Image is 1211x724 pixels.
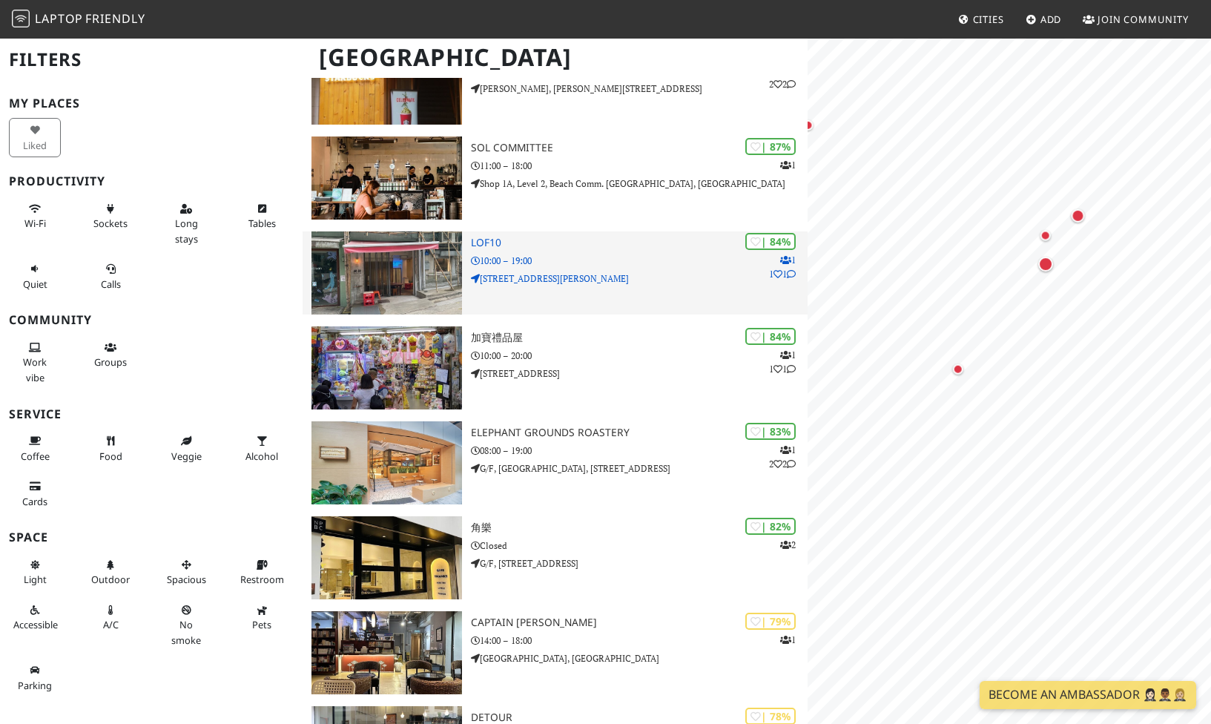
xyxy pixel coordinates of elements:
span: Natural light [24,573,47,586]
span: Alcohol [245,450,278,463]
div: Map marker [799,116,816,134]
p: [GEOGRAPHIC_DATA], [GEOGRAPHIC_DATA] [471,651,808,665]
span: Credit cards [22,495,47,508]
h1: [GEOGRAPHIC_DATA] [307,37,804,78]
span: Spacious [167,573,206,586]
div: | 79% [745,613,796,630]
p: 1 [780,158,796,172]
h3: Service [9,407,294,421]
div: Map marker [1035,254,1056,274]
p: [STREET_ADDRESS][PERSON_NAME] [471,271,808,286]
span: Laptop [35,10,83,27]
h3: Lof10 [471,237,808,249]
a: Lof10 | 84% 111 Lof10 10:00 – 19:00 [STREET_ADDRESS][PERSON_NAME] [303,231,807,315]
span: Long stays [175,217,198,245]
div: | 83% [745,423,796,440]
span: Join Community [1098,13,1189,26]
a: Elephant Grounds Roastery | 83% 122 Elephant Grounds Roastery 08:00 – 19:00 G/F, [GEOGRAPHIC_DATA... [303,421,807,504]
h3: Elephant Grounds Roastery [471,427,808,439]
div: Map marker [948,360,966,378]
button: No smoke [160,598,212,652]
p: 1 1 1 [769,348,796,376]
button: Wi-Fi [9,197,61,236]
p: G/F, [STREET_ADDRESS] [471,556,808,570]
img: Elephant Grounds Roastery [311,421,462,504]
button: Accessible [9,598,61,637]
a: Add [1020,6,1068,33]
button: A/C [85,598,136,637]
span: Coffee [21,450,50,463]
span: Pet friendly [252,618,271,631]
a: Captain Coffee | 79% 1 Captain [PERSON_NAME] 14:00 – 18:00 [GEOGRAPHIC_DATA], [GEOGRAPHIC_DATA] [303,611,807,694]
span: Video/audio calls [101,277,121,291]
a: Cities [952,6,1010,33]
img: 加寶禮品屋 [311,326,462,409]
h3: 加寶禮品屋 [471,332,808,344]
span: Group tables [94,355,127,369]
p: 10:00 – 20:00 [471,349,808,363]
img: Captain Coffee [311,611,462,694]
span: Cities [973,13,1004,26]
button: Tables [236,197,288,236]
div: | 84% [745,233,796,250]
p: 08:00 – 19:00 [471,444,808,458]
img: 角樂 [311,516,462,599]
p: [STREET_ADDRESS] [471,366,808,381]
span: People working [23,355,47,384]
div: Map marker [1036,226,1054,244]
h3: 角樂 [471,521,808,534]
p: 10:00 – 19:00 [471,254,808,268]
span: Outdoor area [91,573,130,586]
button: Light [9,553,61,592]
button: Pets [236,598,288,637]
h3: Space [9,530,294,544]
a: SOL Committee | 87% 1 SOL Committee 11:00 – 18:00 Shop 1A, Level 2, Beach Comm. [GEOGRAPHIC_DATA]... [303,136,807,220]
button: Calls [85,257,136,296]
p: 1 1 1 [769,253,796,281]
span: Friendly [85,10,145,27]
div: Map marker [1068,205,1087,225]
button: Alcohol [236,429,288,468]
p: 2 [780,538,796,552]
p: Closed [471,539,808,553]
button: Cards [9,474,61,513]
a: Join Community [1077,6,1195,33]
span: Veggie [171,450,202,463]
button: Coffee [9,429,61,468]
span: Restroom [240,573,284,586]
div: Map marker [790,342,808,360]
a: 加寶禮品屋 | 84% 111 加寶禮品屋 10:00 – 20:00 [STREET_ADDRESS] [303,326,807,409]
button: Groups [85,335,136,375]
span: Power sockets [93,217,128,230]
h3: Captain [PERSON_NAME] [471,616,808,629]
button: Restroom [236,553,288,592]
h2: Filters [9,37,294,82]
button: Parking [9,658,61,697]
img: LaptopFriendly [12,10,30,27]
span: Food [99,450,122,463]
span: Work-friendly tables [248,217,276,230]
p: 1 [780,633,796,647]
h3: Community [9,313,294,327]
div: | 87% [745,138,796,155]
div: | 82% [745,518,796,535]
span: Air conditioned [103,618,119,631]
p: G/F, [GEOGRAPHIC_DATA], [STREET_ADDRESS] [471,461,808,475]
button: Veggie [160,429,212,468]
img: Lof10 [311,231,462,315]
button: Spacious [160,553,212,592]
a: 角樂 | 82% 2 角樂 Closed G/F, [STREET_ADDRESS] [303,516,807,599]
button: Long stays [160,197,212,251]
span: Accessible [13,618,58,631]
button: Food [85,429,136,468]
p: 1 2 2 [769,443,796,471]
p: 14:00 – 18:00 [471,633,808,648]
button: Quiet [9,257,61,296]
button: Outdoor [85,553,136,592]
span: Parking [18,679,52,692]
div: | 84% [745,328,796,345]
h3: Productivity [9,174,294,188]
span: Add [1040,13,1062,26]
button: Sockets [85,197,136,236]
img: SOL Committee [311,136,462,220]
